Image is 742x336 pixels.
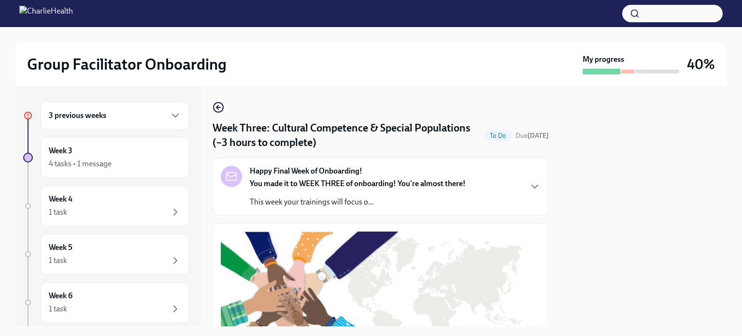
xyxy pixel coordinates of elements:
[23,186,189,226] a: Week 41 task
[49,207,67,218] div: 1 task
[583,54,624,65] strong: My progress
[687,56,715,73] h3: 40%
[49,255,67,266] div: 1 task
[49,291,72,301] h6: Week 6
[23,234,189,275] a: Week 51 task
[19,6,73,21] img: CharlieHealth
[250,166,362,176] strong: Happy Final Week of Onboarding!
[23,282,189,323] a: Week 61 task
[27,55,227,74] h2: Group Facilitator Onboarding
[49,242,72,253] h6: Week 5
[49,194,72,205] h6: Week 4
[49,159,112,169] div: 4 tasks • 1 message
[213,121,480,150] h4: Week Three: Cultural Competence & Special Populations (~3 hours to complete)
[250,179,466,188] strong: You made it to WEEK THREE of onboarding! You're almost there!
[49,146,72,156] h6: Week 3
[484,132,512,139] span: To Do
[528,131,549,140] strong: [DATE]
[49,304,67,314] div: 1 task
[49,110,106,121] h6: 3 previous weeks
[515,131,549,140] span: Due
[41,102,189,130] div: 3 previous weeks
[250,197,466,207] p: This week your trainings will focus o...
[23,137,189,178] a: Week 34 tasks • 1 message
